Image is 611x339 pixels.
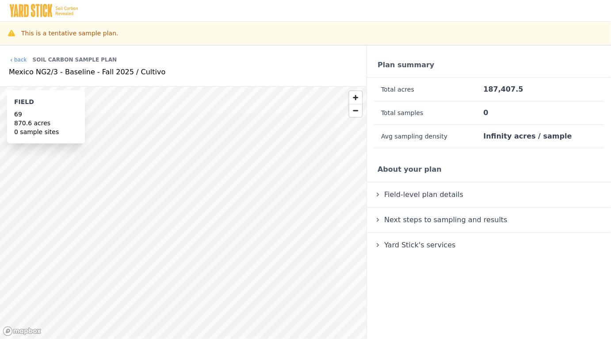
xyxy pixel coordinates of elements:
div: About your plan [367,157,611,182]
summary: Field-level plan details [374,189,604,200]
td: 187,407.5 [483,78,604,101]
span: Next steps to sampling and results [382,214,509,226]
span: Yard Stick's services [382,239,457,251]
div: 870.6 acres [14,119,78,127]
th: Total acres [374,78,483,101]
summary: Next steps to sampling and results [374,215,604,225]
summary: Yard Stick's services [374,240,604,250]
button: Zoom in [349,91,362,104]
div: Plan summary [367,53,611,78]
a: back [9,56,27,63]
th: Total samples [374,101,483,125]
td: 0 [483,101,604,125]
div: This is a tentative sample plan. [21,29,118,38]
span: Field-level plan details [382,189,465,200]
div: 69 [14,110,78,119]
div: 0 sample sites [14,127,78,136]
th: Avg sampling density [374,125,483,148]
td: Infinity acres / sample [483,125,604,148]
div: field [14,97,78,110]
img: Yard Stick Logo [9,4,79,18]
a: Mapbox logo [3,326,42,336]
div: Soil Carbon Sample Plan [33,53,117,67]
div: Mexico NG2/3 - Baseline - Fall 2025 / Cultivo [9,67,358,77]
button: Zoom out [349,104,362,117]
